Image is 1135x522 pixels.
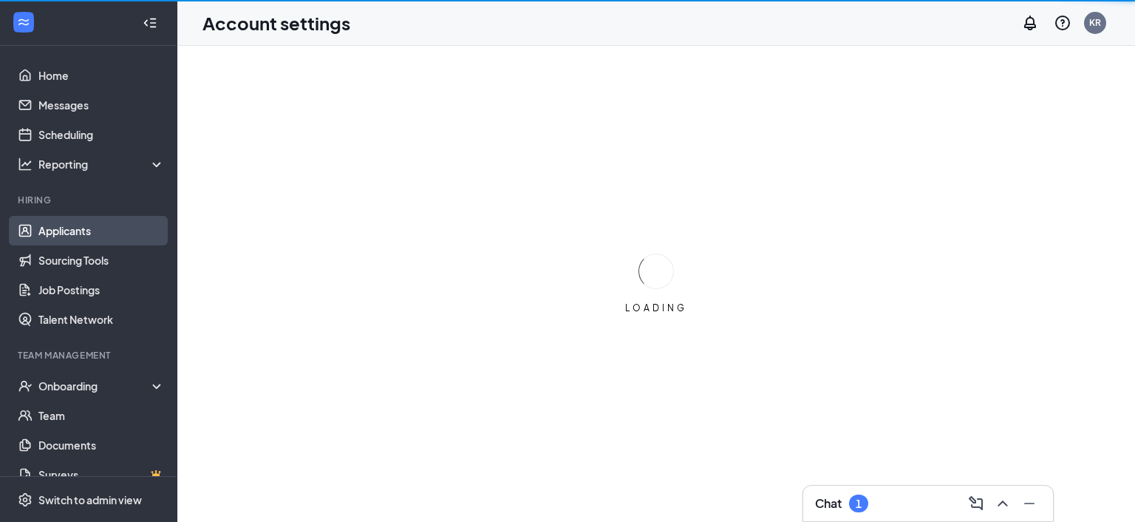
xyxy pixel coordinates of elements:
button: Minimize [1018,492,1041,515]
div: LOADING [619,302,693,314]
svg: ChevronUp [994,495,1012,512]
a: Sourcing Tools [38,245,165,275]
h3: Chat [815,495,842,512]
div: Team Management [18,349,162,362]
a: Messages [38,90,165,120]
button: ChevronUp [991,492,1015,515]
div: 1 [856,498,862,510]
div: Switch to admin view [38,492,142,507]
a: Scheduling [38,120,165,149]
svg: Settings [18,492,33,507]
a: SurveysCrown [38,460,165,489]
a: Applicants [38,216,165,245]
svg: Collapse [143,16,157,30]
a: Team [38,401,165,430]
svg: Notifications [1021,14,1039,32]
div: KR [1089,16,1101,29]
div: Onboarding [38,379,152,393]
h1: Account settings [202,10,350,35]
a: Documents [38,430,165,460]
a: Job Postings [38,275,165,305]
a: Home [38,61,165,90]
button: ComposeMessage [964,492,988,515]
a: Talent Network [38,305,165,334]
svg: QuestionInfo [1054,14,1071,32]
svg: Analysis [18,157,33,172]
div: Reporting [38,157,166,172]
svg: Minimize [1020,495,1038,512]
div: Hiring [18,194,162,206]
svg: ComposeMessage [967,495,985,512]
svg: UserCheck [18,379,33,393]
svg: WorkstreamLogo [16,15,31,30]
